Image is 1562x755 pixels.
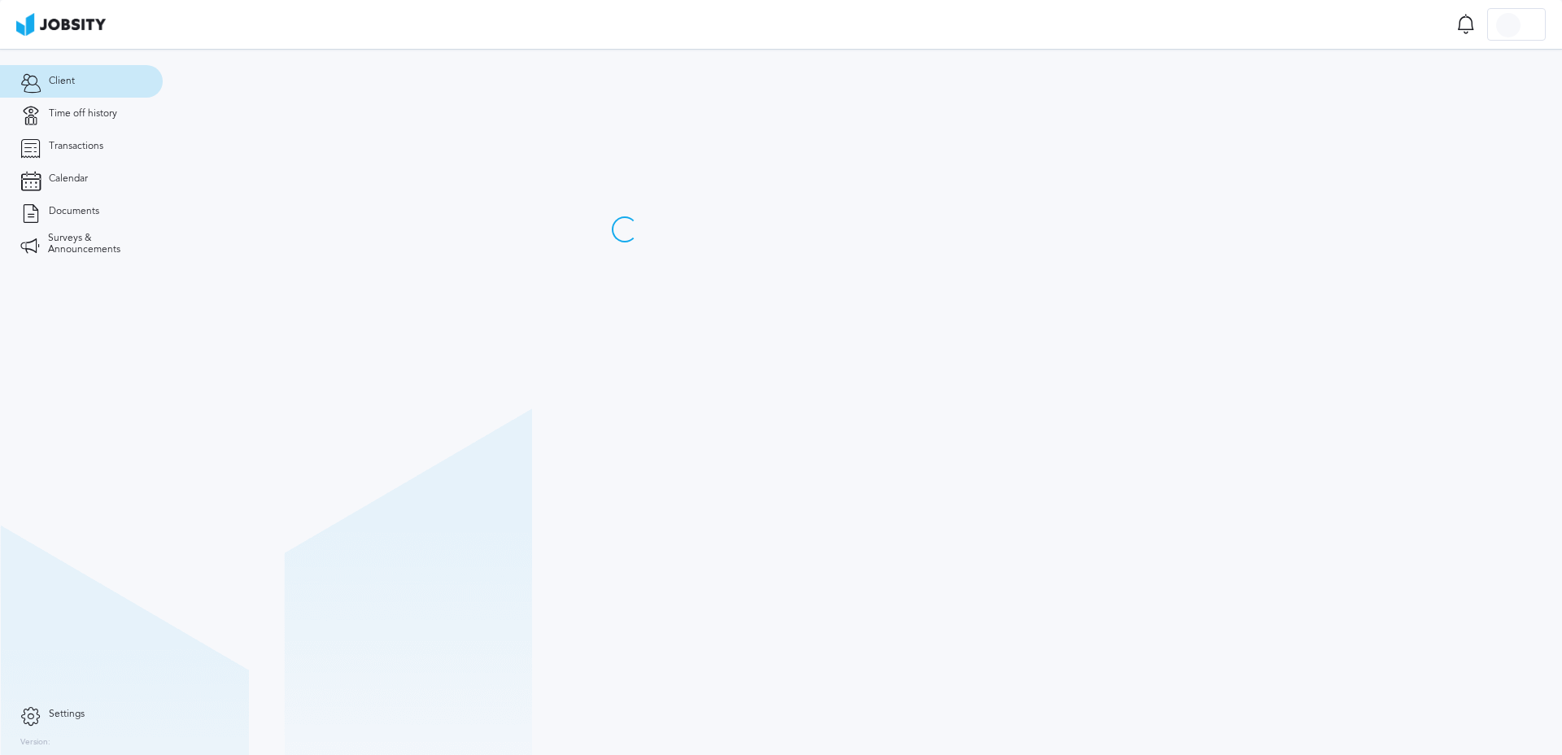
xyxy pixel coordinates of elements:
[49,709,85,720] span: Settings
[49,108,117,120] span: Time off history
[49,76,75,87] span: Client
[49,206,99,217] span: Documents
[20,738,50,748] label: Version:
[16,13,106,36] img: ab4bad089aa723f57921c736e9817d99.png
[49,173,88,185] span: Calendar
[49,141,103,152] span: Transactions
[48,233,142,255] span: Surveys & Announcements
